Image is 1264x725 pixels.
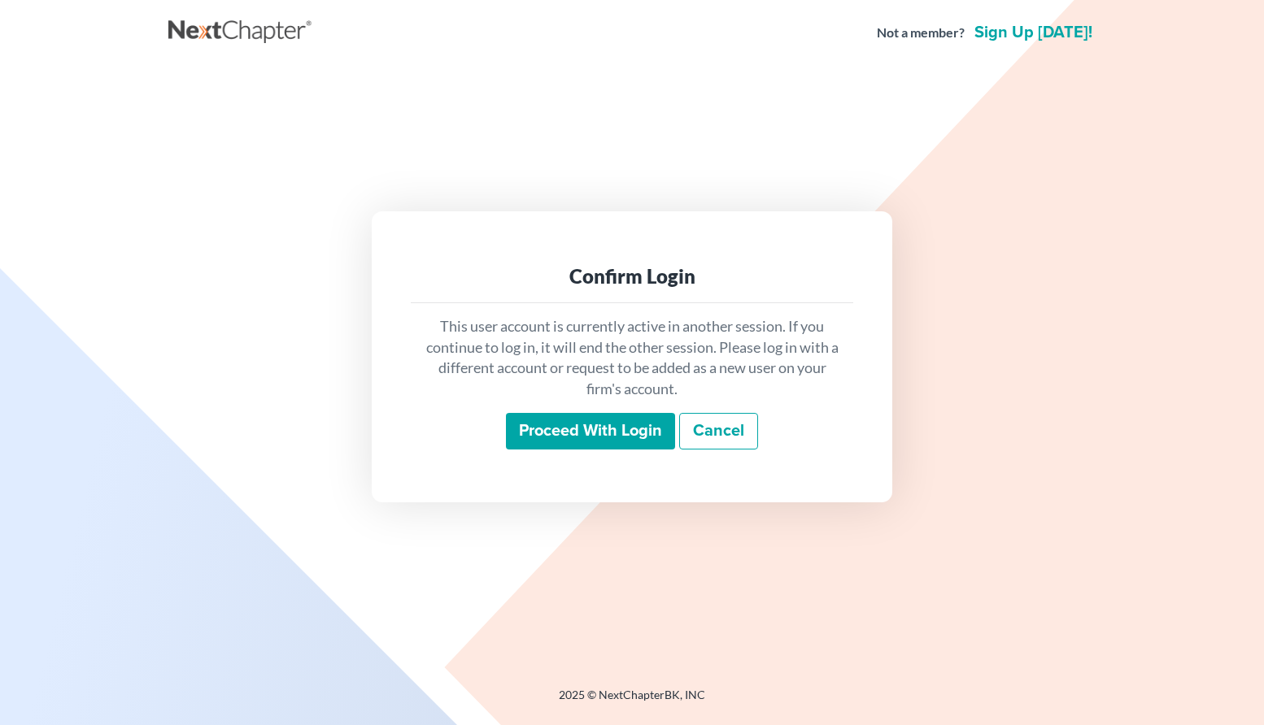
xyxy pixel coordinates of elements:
[424,263,840,289] div: Confirm Login
[877,24,965,42] strong: Not a member?
[506,413,675,450] input: Proceed with login
[971,24,1096,41] a: Sign up [DATE]!
[168,687,1096,716] div: 2025 © NextChapterBK, INC
[679,413,758,450] a: Cancel
[424,316,840,400] p: This user account is currently active in another session. If you continue to log in, it will end ...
